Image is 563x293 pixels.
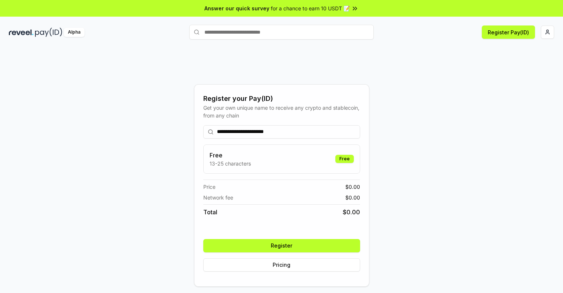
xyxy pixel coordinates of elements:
[64,28,84,37] div: Alpha
[203,194,233,201] span: Network fee
[203,93,360,104] div: Register your Pay(ID)
[203,208,217,217] span: Total
[9,28,34,37] img: reveel_dark
[35,28,62,37] img: pay_id
[203,183,215,191] span: Price
[203,239,360,252] button: Register
[345,183,360,191] span: $ 0.00
[343,208,360,217] span: $ 0.00
[482,25,535,39] button: Register Pay(ID)
[203,258,360,272] button: Pricing
[345,194,360,201] span: $ 0.00
[210,160,251,167] p: 13-25 characters
[203,104,360,119] div: Get your own unique name to receive any crypto and stablecoin, from any chain
[204,4,269,12] span: Answer our quick survey
[335,155,354,163] div: Free
[210,151,251,160] h3: Free
[271,4,350,12] span: for a chance to earn 10 USDT 📝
